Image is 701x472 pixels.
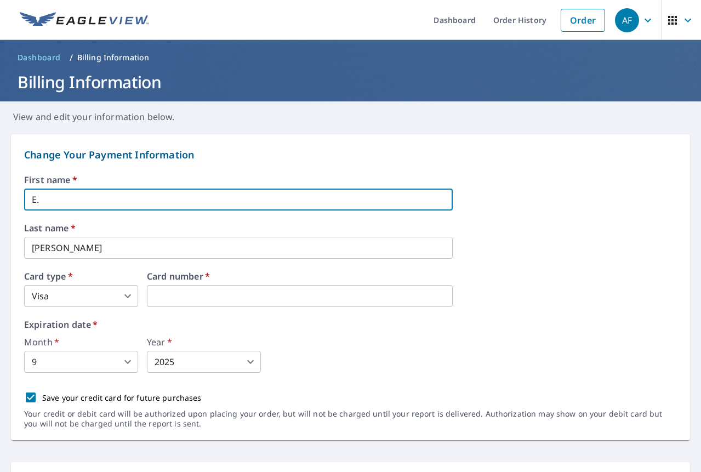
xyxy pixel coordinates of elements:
[24,409,677,429] p: Your credit or debit card will be authorized upon placing your order, but will not be charged unt...
[70,51,73,64] li: /
[615,8,639,32] div: AF
[13,49,688,66] nav: breadcrumb
[147,272,453,281] label: Card number
[24,224,677,232] label: Last name
[147,351,261,373] div: 2025
[24,320,677,329] label: Expiration date
[13,49,65,66] a: Dashboard
[24,272,138,281] label: Card type
[24,175,677,184] label: First name
[147,338,261,346] label: Year
[42,392,202,403] p: Save your credit card for future purchases
[561,9,605,32] a: Order
[13,71,688,93] h1: Billing Information
[77,52,150,63] p: Billing Information
[24,338,138,346] label: Month
[24,147,677,162] p: Change Your Payment Information
[18,52,61,63] span: Dashboard
[147,285,453,307] iframe: secure payment field
[20,12,149,29] img: EV Logo
[24,351,138,373] div: 9
[24,285,138,307] div: Visa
